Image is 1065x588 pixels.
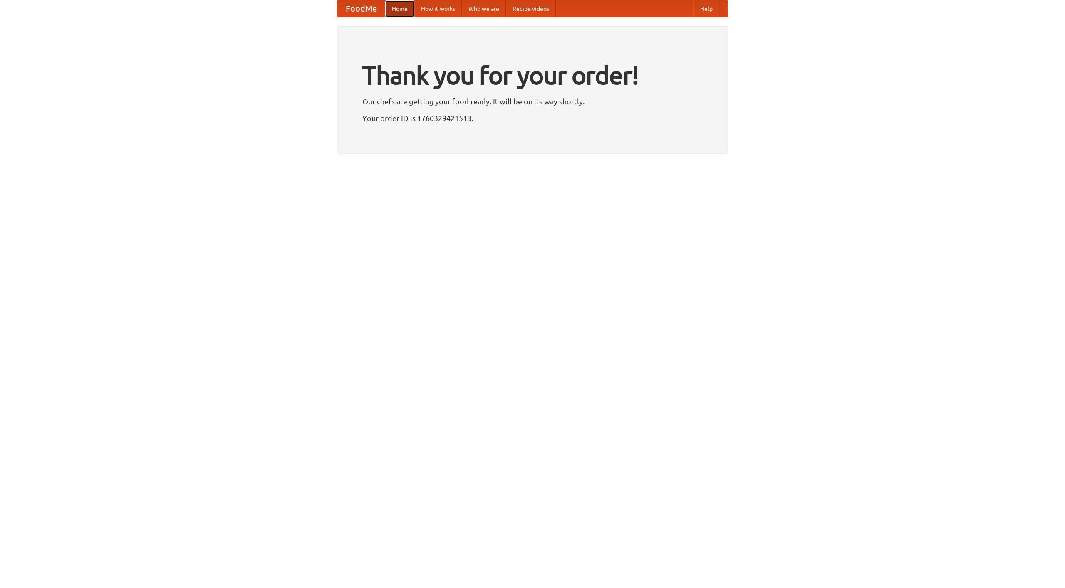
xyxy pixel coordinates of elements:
[462,0,506,17] a: Who we are
[362,112,703,124] p: Your order ID is 1760329421513.
[414,0,462,17] a: How it works
[362,95,703,108] p: Our chefs are getting your food ready. It will be on its way shortly.
[337,0,385,17] a: FoodMe
[506,0,556,17] a: Recipe videos
[362,55,703,95] h1: Thank you for your order!
[385,0,414,17] a: Home
[693,0,719,17] a: Help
